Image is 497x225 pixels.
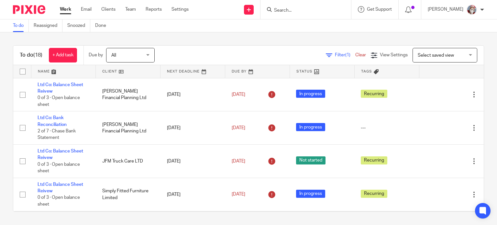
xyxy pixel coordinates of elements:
[355,53,366,57] a: Clear
[89,52,103,58] p: Due by
[96,145,160,178] td: JFM Truck Care LTD
[146,6,162,13] a: Reports
[60,6,71,13] a: Work
[125,6,136,13] a: Team
[96,111,160,145] td: [PERSON_NAME] Financial Planning Ltd
[95,19,111,32] a: Done
[232,159,245,163] span: [DATE]
[361,190,387,198] span: Recurring
[38,149,83,160] a: Ltd Co: Balance Sheet Reivew
[232,92,245,97] span: [DATE]
[361,70,372,73] span: Tags
[13,19,29,32] a: To do
[361,125,413,131] div: ---
[81,6,92,13] a: Email
[345,53,350,57] span: (1)
[38,129,76,140] span: 2 of 7 · Chase Bank Statement
[96,178,160,211] td: Simply Fitted Furniture Limited
[428,6,463,13] p: [PERSON_NAME]
[467,5,477,15] img: Karen%20Pic.png
[273,8,332,14] input: Search
[160,178,225,211] td: [DATE]
[160,111,225,145] td: [DATE]
[232,192,245,197] span: [DATE]
[160,78,225,111] td: [DATE]
[38,116,67,127] a: Ltd Co: Bank Reconciliation
[296,156,326,164] span: Not started
[101,6,116,13] a: Clients
[34,19,62,32] a: Reassigned
[160,145,225,178] td: [DATE]
[111,53,116,58] span: All
[38,96,80,107] span: 0 of 3 · Open balance sheet
[361,90,387,98] span: Recurring
[38,83,83,94] a: Ltd Co: Balance Sheet Reivew
[418,53,454,58] span: Select saved view
[38,196,80,207] span: 0 of 3 · Open balance sheet
[67,19,90,32] a: Snoozed
[20,52,42,59] h1: To do
[296,190,325,198] span: In progress
[335,53,355,57] span: Filter
[49,48,77,62] a: + Add task
[13,5,45,14] img: Pixie
[232,126,245,130] span: [DATE]
[296,90,325,98] span: In progress
[33,52,42,58] span: (18)
[38,182,83,193] a: Ltd Co: Balance Sheet Reivew
[96,78,160,111] td: [PERSON_NAME] Financial Planning Ltd
[171,6,189,13] a: Settings
[38,162,80,174] span: 0 of 3 · Open balance sheet
[361,156,387,164] span: Recurring
[296,123,325,131] span: In progress
[380,53,408,57] span: View Settings
[367,7,392,12] span: Get Support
